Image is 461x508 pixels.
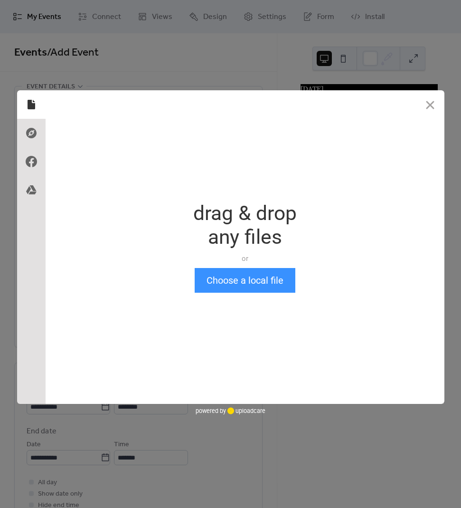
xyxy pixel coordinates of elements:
[196,404,265,418] div: powered by
[17,176,46,204] div: Google Drive
[416,90,444,119] button: Close
[193,254,297,263] div: or
[226,407,265,414] a: uploadcare
[17,90,46,119] div: Local Files
[17,119,46,147] div: Direct Link
[195,268,295,293] button: Choose a local file
[17,147,46,176] div: Facebook
[193,201,297,249] div: drag & drop any files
